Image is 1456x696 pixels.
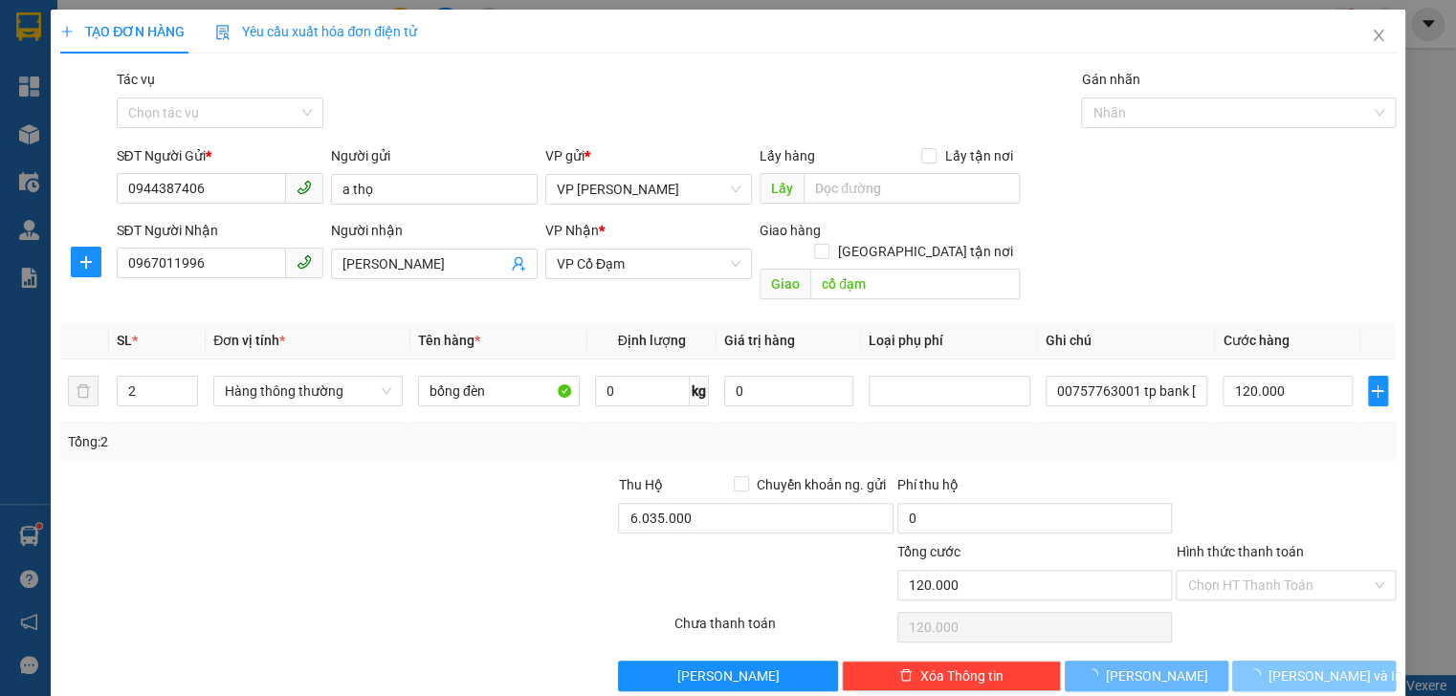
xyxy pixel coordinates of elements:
span: TẠO ĐƠN HÀNG [60,24,185,39]
span: Lấy [760,173,804,204]
button: [PERSON_NAME] [1065,661,1228,691]
span: [PERSON_NAME] [677,665,780,686]
span: Yêu cầu xuất hóa đơn điện tử [215,24,417,39]
span: [PERSON_NAME] và In [1268,665,1402,686]
input: 0 [724,376,853,406]
label: Hình thức thanh toán [1176,544,1303,559]
div: Người nhận [331,220,538,241]
span: Giao [760,269,810,299]
span: kg [690,376,709,406]
span: plus [60,25,74,38]
span: Tên hàng [418,333,480,348]
span: Xóa Thông tin [920,665,1004,686]
span: Tổng cước [897,544,960,559]
span: Thu Hộ [618,477,662,492]
span: loading [1085,668,1106,682]
span: Hàng thông thường [225,377,391,405]
span: [PERSON_NAME] [1106,665,1208,686]
button: deleteXóa Thông tin [842,661,1061,691]
span: delete [899,668,913,684]
img: icon [215,25,231,40]
button: [PERSON_NAME] [618,661,837,691]
span: Chuyển khoản ng. gửi [749,474,893,495]
button: delete [68,376,99,406]
span: Lấy hàng [760,148,815,163]
button: Close [1352,10,1405,63]
span: plus [1369,383,1387,399]
span: phone [297,254,312,270]
span: phone [297,180,312,195]
button: plus [1368,376,1388,406]
input: VD: Bàn, Ghế [418,376,580,406]
th: Loại phụ phí [861,322,1038,359]
span: [GEOGRAPHIC_DATA] tận nơi [829,241,1020,262]
input: Dọc đường [804,173,1020,204]
button: [PERSON_NAME] và In [1232,661,1396,691]
input: Ghi Chú [1046,376,1207,406]
span: user-add [511,256,526,272]
div: SĐT Người Nhận [117,220,323,241]
div: Người gửi [331,145,538,166]
span: VP Cổ Đạm [557,250,740,278]
span: Cước hàng [1223,333,1289,348]
span: Giá trị hàng [724,333,795,348]
button: plus [71,247,101,277]
span: Giao hàng [760,223,821,238]
span: SL [117,333,132,348]
div: Chưa thanh toán [673,613,895,646]
span: VP Hoàng Liệt [557,175,740,204]
label: Gán nhãn [1081,72,1139,87]
span: Định lượng [618,333,686,348]
div: SĐT Người Gửi [117,145,323,166]
div: VP gửi [545,145,752,166]
span: Lấy tận nơi [937,145,1020,166]
div: Phí thu hộ [897,474,1173,503]
span: VP Nhận [545,223,599,238]
input: Dọc đường [810,269,1020,299]
span: loading [1247,668,1268,682]
span: Đơn vị tính [213,333,285,348]
span: plus [72,254,100,270]
span: close [1371,28,1386,43]
th: Ghi chú [1038,322,1215,359]
div: Tổng: 2 [68,431,563,452]
label: Tác vụ [117,72,155,87]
